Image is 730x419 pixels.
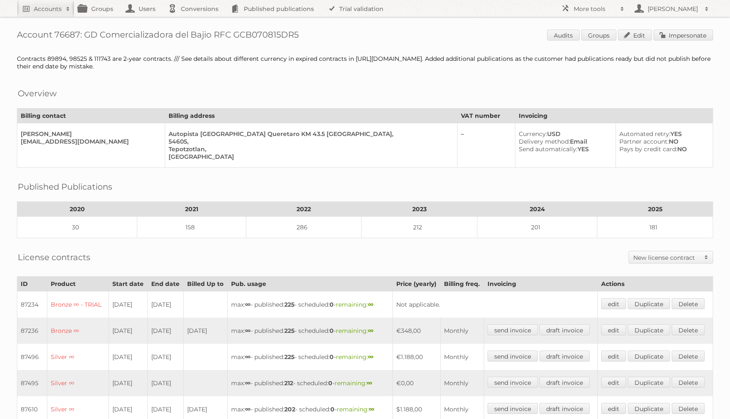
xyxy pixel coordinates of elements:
[672,351,705,362] a: Delete
[330,353,334,361] strong: 0
[17,291,47,318] td: 87234
[539,351,590,362] a: draft invoice
[245,327,251,335] strong: ∞
[47,370,109,396] td: Silver ∞
[628,403,670,414] a: Duplicate
[484,277,598,291] th: Invoicing
[646,5,700,13] h2: [PERSON_NAME]
[539,403,590,414] a: draft invoice
[169,130,451,138] div: Autopista [GEOGRAPHIC_DATA] Queretaro KM 43.5 [GEOGRAPHIC_DATA],
[169,145,451,153] div: Tepotzotlan,
[147,277,183,291] th: End date
[619,138,706,145] div: NO
[488,324,538,335] a: send invoice
[169,138,451,145] div: 54605,
[368,327,373,335] strong: ∞
[330,301,334,308] strong: 0
[245,353,251,361] strong: ∞
[598,277,713,291] th: Actions
[246,202,362,217] th: 2022
[654,30,713,41] a: Impersonate
[17,370,47,396] td: 87495
[109,277,147,291] th: Start date
[601,324,626,335] a: edit
[34,5,62,13] h2: Accounts
[21,130,158,138] div: [PERSON_NAME]
[547,30,580,41] a: Audits
[246,217,362,238] td: 286
[574,5,616,13] h2: More tools
[17,217,137,238] td: 30
[477,202,597,217] th: 2024
[477,217,597,238] td: 201
[367,379,372,387] strong: ∞
[109,291,147,318] td: [DATE]
[17,318,47,344] td: 87236
[368,301,373,308] strong: ∞
[619,145,706,153] div: NO
[362,202,477,217] th: 2023
[17,277,47,291] th: ID
[284,353,294,361] strong: 225
[519,138,570,145] span: Delivery method:
[601,298,626,309] a: edit
[672,377,705,388] a: Delete
[618,30,652,41] a: Edit
[441,370,484,396] td: Monthly
[362,217,477,238] td: 212
[284,327,294,335] strong: 225
[17,109,165,123] th: Billing contact
[47,318,109,344] td: Bronze ∞
[147,318,183,344] td: [DATE]
[328,379,332,387] strong: 0
[628,377,670,388] a: Duplicate
[17,202,137,217] th: 2020
[393,344,441,370] td: €1.188,00
[183,277,227,291] th: Billed Up to
[601,403,626,414] a: edit
[18,251,90,264] h2: License contracts
[519,145,609,153] div: YES
[18,87,57,100] h2: Overview
[245,301,251,308] strong: ∞
[458,123,515,168] td: –
[47,277,109,291] th: Product
[18,180,112,193] h2: Published Publications
[519,130,547,138] span: Currency:
[619,138,669,145] span: Partner account:
[539,324,590,335] a: draft invoice
[539,377,590,388] a: draft invoice
[47,344,109,370] td: Silver ∞
[284,301,294,308] strong: 225
[336,353,373,361] span: remaining:
[147,344,183,370] td: [DATE]
[147,370,183,396] td: [DATE]
[393,277,441,291] th: Price (yearly)
[441,344,484,370] td: Monthly
[330,327,334,335] strong: 0
[672,403,705,414] a: Delete
[519,130,609,138] div: USD
[488,377,538,388] a: send invoice
[597,202,713,217] th: 2025
[147,291,183,318] td: [DATE]
[17,30,713,42] h1: Account 76687: GD Comercializadora del Bajio RFC GCB070815DR5
[284,405,295,413] strong: 202
[519,145,577,153] span: Send automatically:
[628,351,670,362] a: Duplicate
[284,379,293,387] strong: 212
[619,130,706,138] div: YES
[519,138,609,145] div: Email
[21,138,158,145] div: [EMAIL_ADDRESS][DOMAIN_NAME]
[515,109,713,123] th: Invoicing
[337,405,374,413] span: remaining:
[109,344,147,370] td: [DATE]
[488,351,538,362] a: send invoice
[169,153,451,161] div: [GEOGRAPHIC_DATA]
[227,277,393,291] th: Pub. usage
[109,370,147,396] td: [DATE]
[47,291,109,318] td: Bronze ∞ - TRIAL
[458,109,515,123] th: VAT number
[393,291,598,318] td: Not applicable.
[597,217,713,238] td: 181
